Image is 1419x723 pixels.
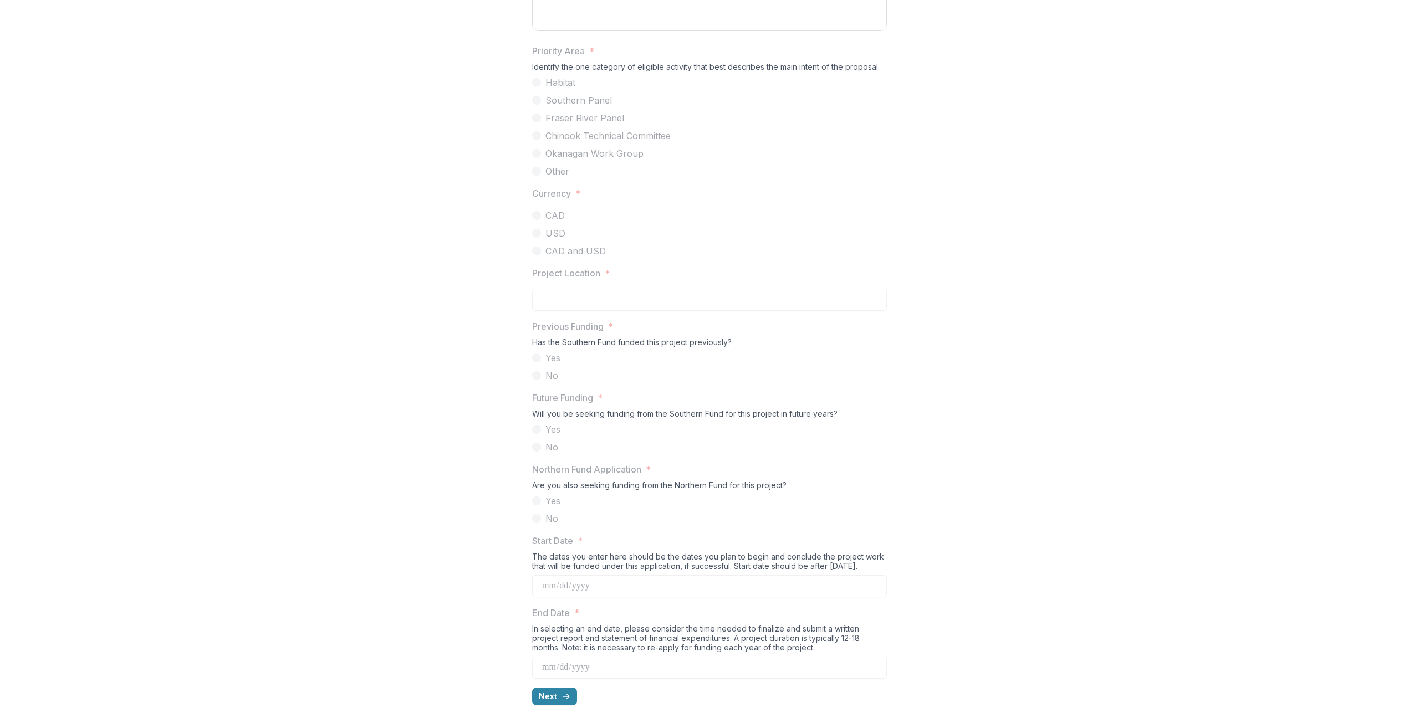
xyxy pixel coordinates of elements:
[545,165,569,178] span: Other
[532,624,887,657] div: In selecting an end date, please consider the time needed to finalize and submit a written projec...
[532,463,641,476] p: Northern Fund Application
[545,369,558,382] span: No
[532,266,600,280] p: Project Location
[532,187,571,200] p: Currency
[545,209,565,222] span: CAD
[532,337,887,351] div: Has the Southern Fund funded this project previously?
[532,606,570,619] p: End Date
[545,512,558,525] span: No
[532,62,887,76] div: Identify the one category of eligible activity that best describes the main intent of the proposal.
[532,320,604,333] p: Previous Funding
[545,440,558,454] span: No
[545,111,624,125] span: Fraser River Panel
[545,423,560,436] span: Yes
[545,244,606,258] span: CAD and USD
[532,391,593,404] p: Future Funding
[545,227,565,240] span: USD
[532,688,577,705] button: Next
[545,147,644,160] span: Okanagan Work Group
[532,480,887,494] div: Are you also seeking funding from the Northern Fund for this project?
[532,534,573,547] p: Start Date
[545,76,575,89] span: Habitat
[532,44,585,58] p: Priority Area
[532,409,887,423] div: Will you be seeking funding from the Southern Fund for this project in future years?
[545,129,671,142] span: Chinook Technical Committee
[545,494,560,507] span: Yes
[545,94,612,107] span: Southern Panel
[532,552,887,575] div: The dates you enter here should be the dates you plan to begin and conclude the project work that...
[545,351,560,365] span: Yes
